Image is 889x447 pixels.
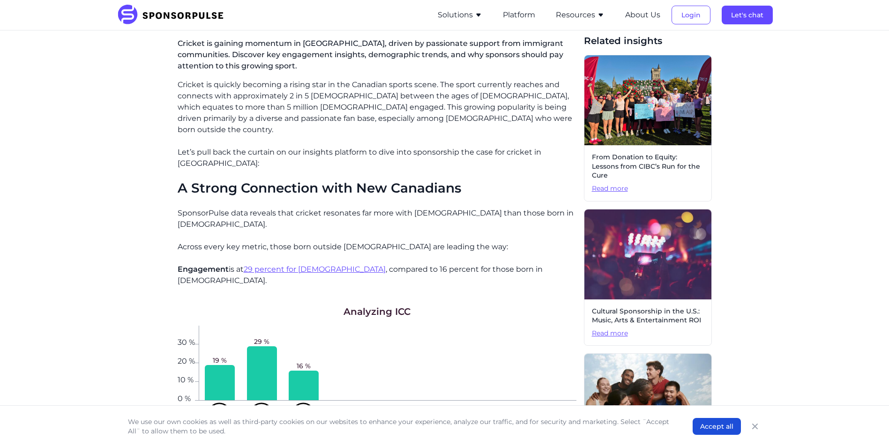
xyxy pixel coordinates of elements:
[672,11,710,19] a: Login
[297,361,311,371] span: 16 %
[556,9,605,21] button: Resources
[722,11,773,19] a: Let's chat
[584,209,712,346] a: Cultural Sponsorship in the U.S.: Music, Arts & Entertainment ROIRead more
[438,9,482,21] button: Solutions
[254,337,269,346] span: 29 %
[117,5,231,25] img: SponsorPulse
[592,153,704,180] span: From Donation to Equity: Lessons from CIBC’s Run for the Cure
[672,6,710,24] button: Login
[693,418,741,435] button: Accept all
[592,184,704,194] span: Read more
[584,354,711,444] img: Photo by Leire Cavia, courtesy of Unsplash
[584,55,712,201] a: From Donation to Equity: Lessons from CIBC’s Run for the CureRead more
[625,11,660,19] a: About Us
[128,417,674,436] p: We use our own cookies as well as third-party cookies on our websites to enhance your experience,...
[625,9,660,21] button: About Us
[178,79,576,135] p: Cricket is quickly becoming a rising star in the Canadian sports scene. The sport currently reach...
[584,34,712,47] span: Related insights
[592,307,704,325] span: Cultural Sponsorship in the U.S.: Music, Arts & Entertainment ROI
[344,305,411,318] h1: Analyzing ICC
[178,358,195,363] span: 20 %
[213,356,227,365] span: 19 %
[244,265,386,274] a: 29 percent for [DEMOGRAPHIC_DATA]
[178,147,576,169] p: Let’s pull back the curtain on our insights platform to dive into sponsorship the case for cricke...
[748,420,762,433] button: Close
[178,264,576,286] p: is at , compared to 16 percent for those born in [DEMOGRAPHIC_DATA].
[503,9,535,21] button: Platform
[178,34,576,79] p: Cricket is gaining momentum in [GEOGRAPHIC_DATA], driven by passionate support from immigrant com...
[178,208,576,230] p: SponsorPulse data reveals that cricket resonates far more with [DEMOGRAPHIC_DATA] than those born...
[503,11,535,19] a: Platform
[842,402,889,447] iframe: Chat Widget
[722,6,773,24] button: Let's chat
[178,241,576,253] p: Across every key metric, those born outside [DEMOGRAPHIC_DATA] are leading the way:
[178,395,195,401] span: 0 %
[178,376,195,382] span: 10 %
[592,329,704,338] span: Read more
[178,180,576,196] h2: A Strong Connection with New Canadians
[178,339,195,344] span: 30 %
[584,209,711,299] img: Photo by Getty Images from Unsplash
[178,265,229,274] span: Engagement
